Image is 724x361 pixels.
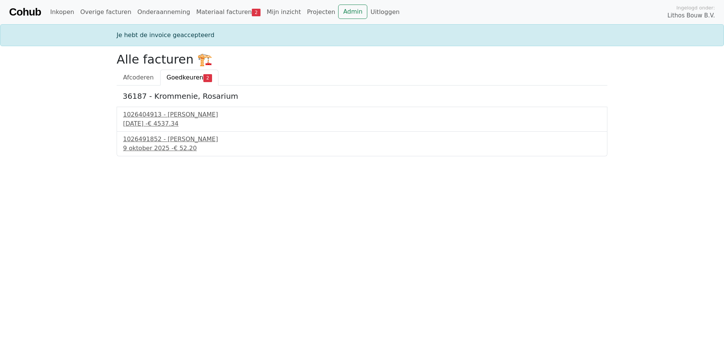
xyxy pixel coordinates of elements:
a: Admin [338,5,367,19]
a: Inkopen [47,5,77,20]
span: Goedkeuren [167,74,203,81]
a: Afcoderen [117,70,160,86]
span: Lithos Bouw B.V. [668,11,715,20]
span: 2 [252,9,261,16]
a: 1026404913 - [PERSON_NAME][DATE] -€ 4537.34 [123,110,601,128]
a: Materiaal facturen2 [193,5,264,20]
span: € 4537.34 [148,120,178,127]
div: 9 oktober 2025 - [123,144,601,153]
span: 2 [203,74,212,82]
div: [DATE] - [123,119,601,128]
h5: 36187 - Krommenie, Rosarium [123,92,601,101]
a: Projecten [304,5,339,20]
span: Ingelogd onder: [676,4,715,11]
a: Onderaanneming [134,5,193,20]
h2: Alle facturen 🏗️ [117,52,607,67]
a: Mijn inzicht [264,5,304,20]
a: 1026491852 - [PERSON_NAME]9 oktober 2025 -€ 52.20 [123,135,601,153]
a: Goedkeuren2 [160,70,218,86]
a: Cohub [9,3,41,21]
a: Uitloggen [367,5,403,20]
div: Je hebt de invoice geaccepteerd [112,31,612,40]
span: Afcoderen [123,74,154,81]
a: Overige facturen [77,5,134,20]
div: 1026404913 - [PERSON_NAME] [123,110,601,119]
div: 1026491852 - [PERSON_NAME] [123,135,601,144]
span: € 52.20 [174,145,197,152]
